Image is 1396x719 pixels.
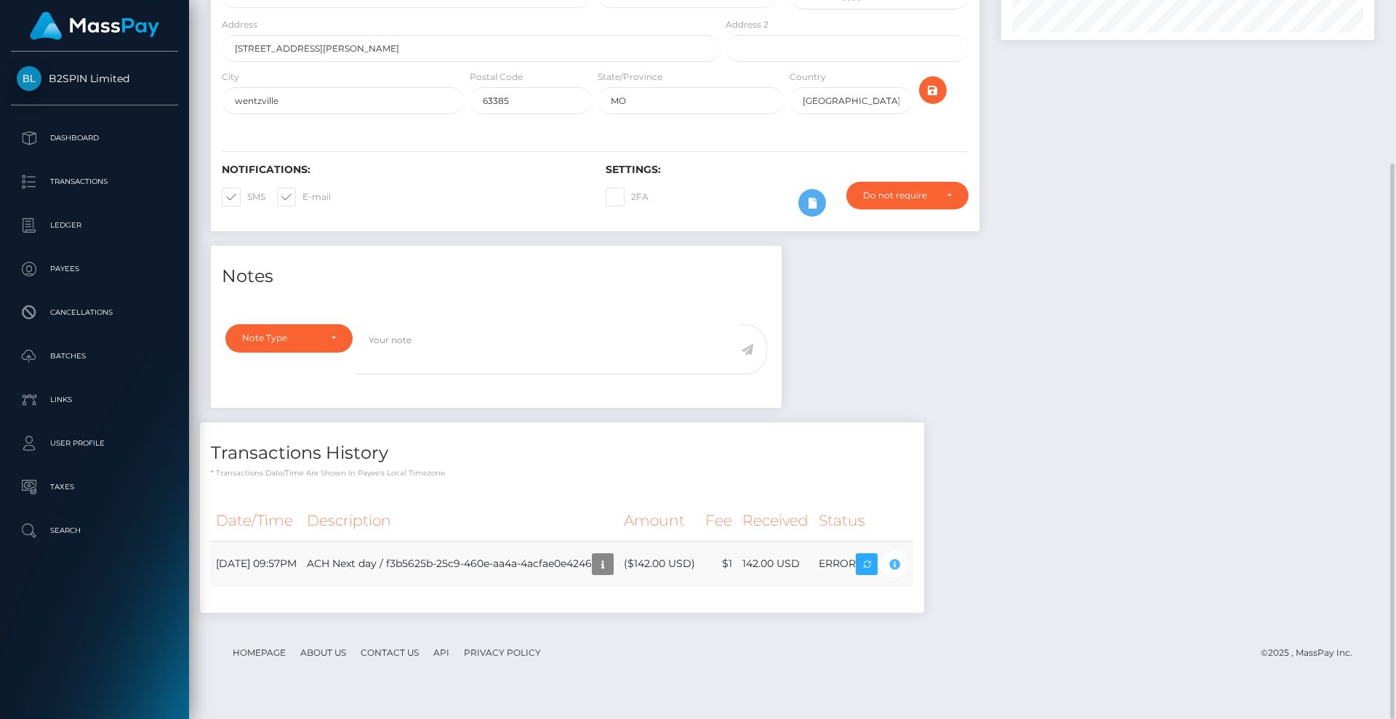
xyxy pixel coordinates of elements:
th: Amount [619,501,700,541]
a: Contact Us [355,641,425,664]
th: Fee [700,501,737,541]
label: State/Province [598,71,662,84]
p: Cancellations [17,302,172,324]
p: Links [17,389,172,411]
button: Do not require [846,182,968,209]
span: B2SPIN Limited [11,72,178,85]
label: 2FA [606,188,649,206]
label: Address [222,18,257,31]
a: Payees [11,251,178,287]
label: Postal Code [470,71,523,84]
a: Cancellations [11,294,178,331]
p: * Transactions date/time are shown in payee's local timezone [211,467,913,478]
h6: Notifications: [222,164,584,176]
div: © 2025 , MassPay Inc. [1261,645,1363,661]
a: Search [11,513,178,549]
label: Country [790,71,826,84]
label: E-mail [277,188,331,206]
label: City [222,71,239,84]
a: Ledger [11,207,178,244]
td: [DATE] 09:57PM [211,541,302,587]
a: API [428,641,455,664]
a: Links [11,382,178,418]
label: Address 2 [726,18,769,31]
p: Batches [17,345,172,367]
a: Taxes [11,469,178,505]
a: Batches [11,338,178,374]
a: Homepage [227,641,292,664]
th: Status [814,501,913,541]
div: Note Type [242,332,319,344]
a: User Profile [11,425,178,462]
h4: Notes [222,264,771,289]
a: Transactions [11,164,178,200]
p: Dashboard [17,127,172,149]
p: Ledger [17,214,172,236]
th: Received [737,501,814,541]
a: About Us [294,641,352,664]
label: SMS [222,188,265,206]
p: User Profile [17,433,172,454]
p: Taxes [17,476,172,498]
h6: Settings: [606,164,968,176]
p: Search [17,520,172,542]
th: Description [302,501,619,541]
td: 142.00 USD [737,541,814,587]
p: Payees [17,258,172,280]
div: Do not require [863,190,935,201]
p: Transactions [17,171,172,193]
a: Dashboard [11,120,178,156]
td: ERROR [814,541,913,587]
img: MassPay Logo [30,12,159,40]
td: $1 [700,541,737,587]
img: B2SPIN Limited [17,66,41,91]
button: Note Type [225,324,353,352]
a: Privacy Policy [458,641,547,664]
th: Date/Time [211,501,302,541]
h4: Transactions History [211,441,913,466]
td: ACH Next day / f3b5625b-25c9-460e-aa4a-4acfae0e4246 [302,541,619,587]
td: ($142.00 USD) [619,541,700,587]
